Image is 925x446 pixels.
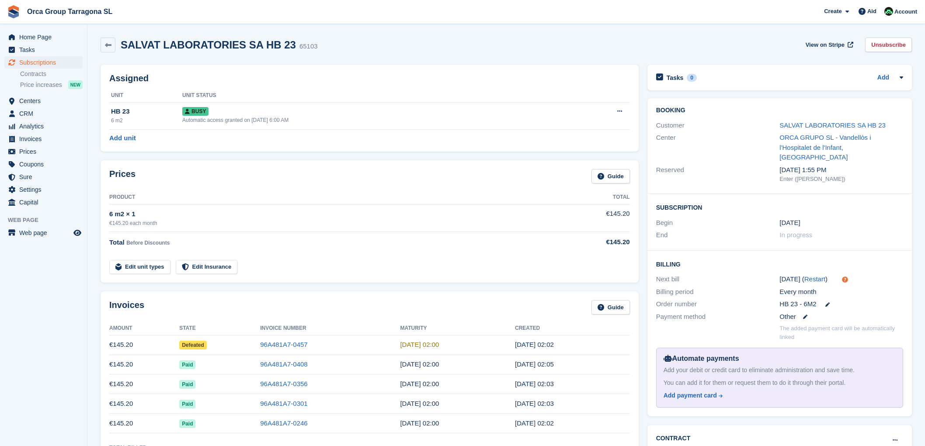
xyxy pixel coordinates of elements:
font: Sure [19,173,32,180]
a: menu [4,145,83,158]
font: Edit unit types [125,263,164,270]
font: The added payment card will be automatically linked [779,325,895,340]
a: 96A481A7-0356 [260,380,307,387]
time: 2025-05-21 00:00:00 UTC [400,419,439,427]
font: Contracts [20,70,46,77]
font: Automatic access granted on [DATE] 6:00 AM [182,117,289,123]
font: Tasks [667,74,684,81]
font: 96A481A7-0457 [260,341,307,348]
a: menu [4,120,83,132]
font: Before Discounts [126,240,170,246]
time: 2025-08-20 00:05:20 UTC [515,360,554,368]
font: Amount [109,325,132,331]
a: Restart [804,275,825,283]
font: Coupons [19,161,44,168]
font: 0 [690,75,693,81]
a: View on Stripe [802,38,855,52]
font: Centers [19,97,41,104]
a: 96A481A7-0301 [260,400,307,407]
font: Unit [111,92,123,98]
font: Guide [608,173,624,180]
font: Billing period [656,288,694,295]
font: Edit Insurance [192,263,232,270]
a: menu [4,44,83,56]
font: Create [824,8,842,14]
font: Paid [182,381,193,387]
img: stora-icon-8386f47178a22dfd0bd8f6a31ec36ba5ce8667c1dd55bd0f319d3a0aa187defe.svg [7,5,20,18]
font: €145.20 [109,341,133,348]
font: ORCA GRUPO SL - Vandellòs i l'Hospitalet de l'Infant, [GEOGRAPHIC_DATA] [779,134,871,161]
font: [DATE] 02:00 [400,419,439,427]
a: 96A481A7-0246 [260,419,307,427]
a: Guide [591,169,630,183]
time: 2025-08-21 00:00:00 UTC [400,360,439,368]
a: menu [4,158,83,170]
font: Settings [19,186,42,193]
font: Add unit [109,134,136,142]
div: Tooltip anchor [841,276,849,284]
a: menu [4,171,83,183]
font: Automate payments [672,355,739,362]
font: NEW [70,83,80,87]
font: [DATE] 02:00 [400,341,439,348]
font: Add [877,74,889,81]
font: End [656,231,668,239]
font: [DATE] 02:00 [400,380,439,387]
font: Price increases [20,81,62,88]
font: Enter ([PERSON_NAME]) [779,176,845,182]
a: menu [4,107,83,120]
font: HB 23 - 6M2 [779,300,816,308]
font: Other [779,313,796,320]
time: 2025-09-20 00:02:19 UTC [515,341,554,348]
font: Center [656,134,676,141]
font: Invoices [19,135,42,142]
a: Guide [591,300,630,315]
font: Analytics [19,123,44,130]
time: 2025-06-20 00:03:15 UTC [515,400,554,407]
font: Unit status [182,92,216,98]
font: Capital [19,199,38,206]
font: View on Stripe [806,41,845,48]
font: You can add it for them or request them to do it through their portal. [664,379,846,386]
font: Prices [19,148,36,155]
font: €145.20 [109,419,133,427]
a: Add payment card [664,391,892,400]
font: Total [613,194,630,200]
font: Tasks [19,46,35,53]
time: 2025-09-21 00:00:00 UTC [400,341,439,348]
font: Unsubscribe [871,41,906,48]
font: Contract [656,435,691,442]
time: 2025-06-21 00:00:00 UTC [400,400,439,407]
font: Every month [779,288,816,295]
font: SALVAT LABORATORIES SA HB 23 [121,39,296,51]
img: Tania [884,7,893,16]
font: Subscription [656,204,702,211]
font: Aid [867,8,876,14]
font: [DATE] 02:03 [515,380,554,387]
font: Begin [656,219,673,226]
font: Orca Group Tarragona SL [27,8,112,15]
font: Defeated [182,342,204,348]
font: €145.20 [606,238,629,245]
font: Paid [182,421,193,427]
font: [DATE] 02:03 [515,400,554,407]
time: 2025-07-20 00:03:01 UTC [515,380,554,387]
a: Price increases NEW [20,80,83,90]
font: Order number [656,300,697,308]
font: 6 m2 [111,118,123,124]
font: [DATE] 02:02 [515,419,554,427]
font: €145.20 [606,210,629,217]
a: Store Preview [72,228,83,238]
font: Invoice number [260,325,306,331]
font: Prices [109,169,136,179]
font: Add your debit or credit card to eliminate administration and save time. [664,366,855,373]
a: 96A481A7-0408 [260,360,307,368]
font: [DATE] ( [779,275,804,283]
font: Payment method [656,313,706,320]
font: [DATE] [779,219,800,226]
